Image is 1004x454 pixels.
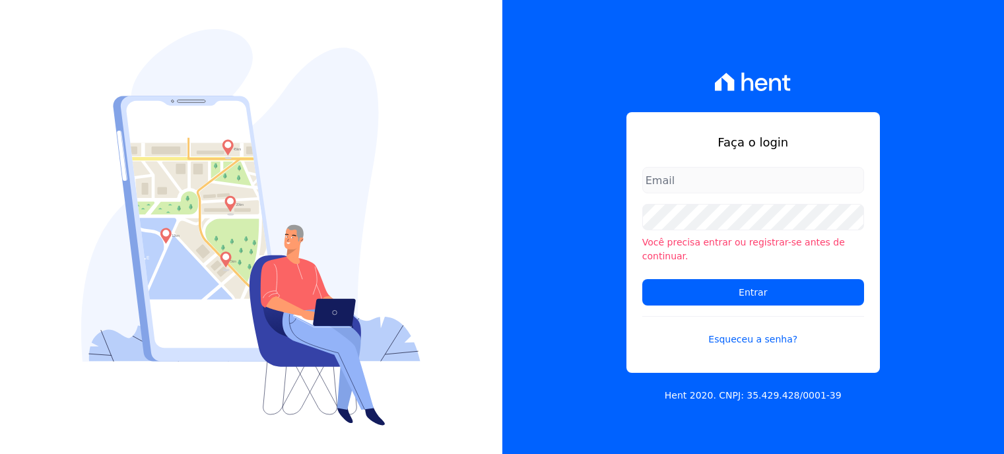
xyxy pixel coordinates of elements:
[81,29,420,426] img: Login
[642,236,864,263] li: Você precisa entrar ou registrar-se antes de continuar.
[642,133,864,151] h1: Faça o login
[665,389,842,403] p: Hent 2020. CNPJ: 35.429.428/0001-39
[642,279,864,306] input: Entrar
[642,167,864,193] input: Email
[642,316,864,346] a: Esqueceu a senha?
